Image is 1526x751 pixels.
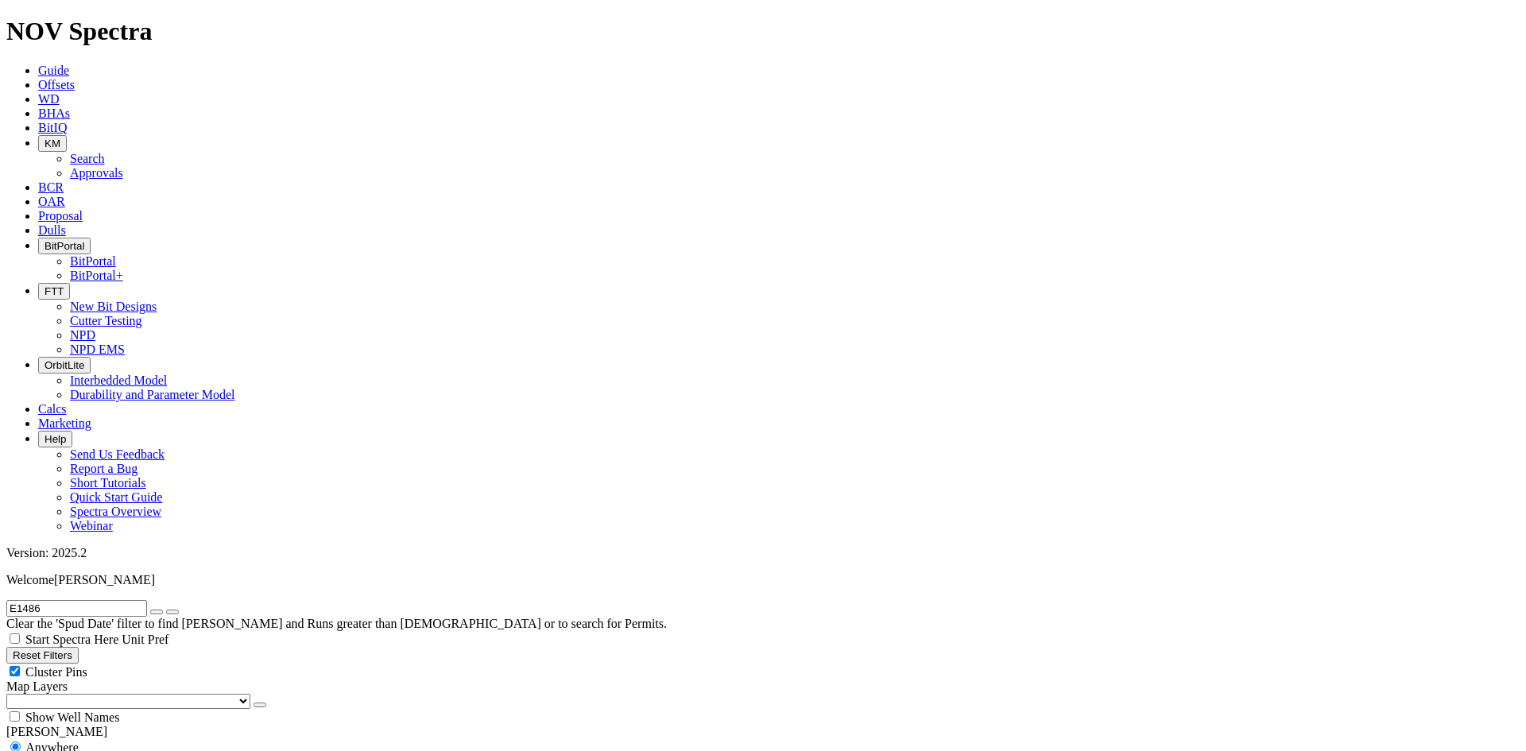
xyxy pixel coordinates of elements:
span: [PERSON_NAME] [54,573,155,586]
a: Search [70,152,105,165]
span: KM [45,137,60,149]
button: Help [38,431,72,447]
a: Proposal [38,209,83,223]
a: Marketing [38,416,91,430]
span: Cluster Pins [25,665,87,679]
button: Reset Filters [6,647,79,664]
input: Search [6,600,147,617]
a: BHAs [38,106,70,120]
span: BitPortal [45,240,84,252]
span: Map Layers [6,679,68,693]
span: FTT [45,285,64,297]
a: Offsets [38,78,75,91]
span: Unit Pref [122,633,168,646]
a: Calcs [38,402,67,416]
a: OAR [38,195,65,208]
a: BitPortal [70,254,116,268]
a: Interbedded Model [70,374,167,387]
p: Welcome [6,573,1520,587]
button: KM [38,135,67,152]
a: New Bit Designs [70,300,157,313]
button: BitPortal [38,238,91,254]
a: Durability and Parameter Model [70,388,235,401]
h1: NOV Spectra [6,17,1520,46]
span: Show Well Names [25,710,119,724]
button: FTT [38,283,70,300]
a: BitPortal+ [70,269,123,282]
a: BitIQ [38,121,67,134]
a: Send Us Feedback [70,447,165,461]
a: WD [38,92,60,106]
a: Webinar [70,519,113,532]
a: Guide [38,64,69,77]
a: NPD [70,328,95,342]
a: Quick Start Guide [70,490,162,504]
a: Approvals [70,166,123,180]
div: Version: 2025.2 [6,546,1520,560]
a: Short Tutorials [70,476,146,490]
span: Start Spectra Here [25,633,118,646]
a: Spectra Overview [70,505,161,518]
span: Clear the 'Spud Date' filter to find [PERSON_NAME] and Runs greater than [DEMOGRAPHIC_DATA] or to... [6,617,667,630]
a: Dulls [38,223,66,237]
button: OrbitLite [38,357,91,374]
input: Start Spectra Here [10,633,20,644]
div: [PERSON_NAME] [6,725,1520,739]
a: Report a Bug [70,462,137,475]
a: BCR [38,180,64,194]
span: OrbitLite [45,359,84,371]
span: Help [45,433,66,445]
a: NPD EMS [70,343,125,356]
a: Cutter Testing [70,314,142,327]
